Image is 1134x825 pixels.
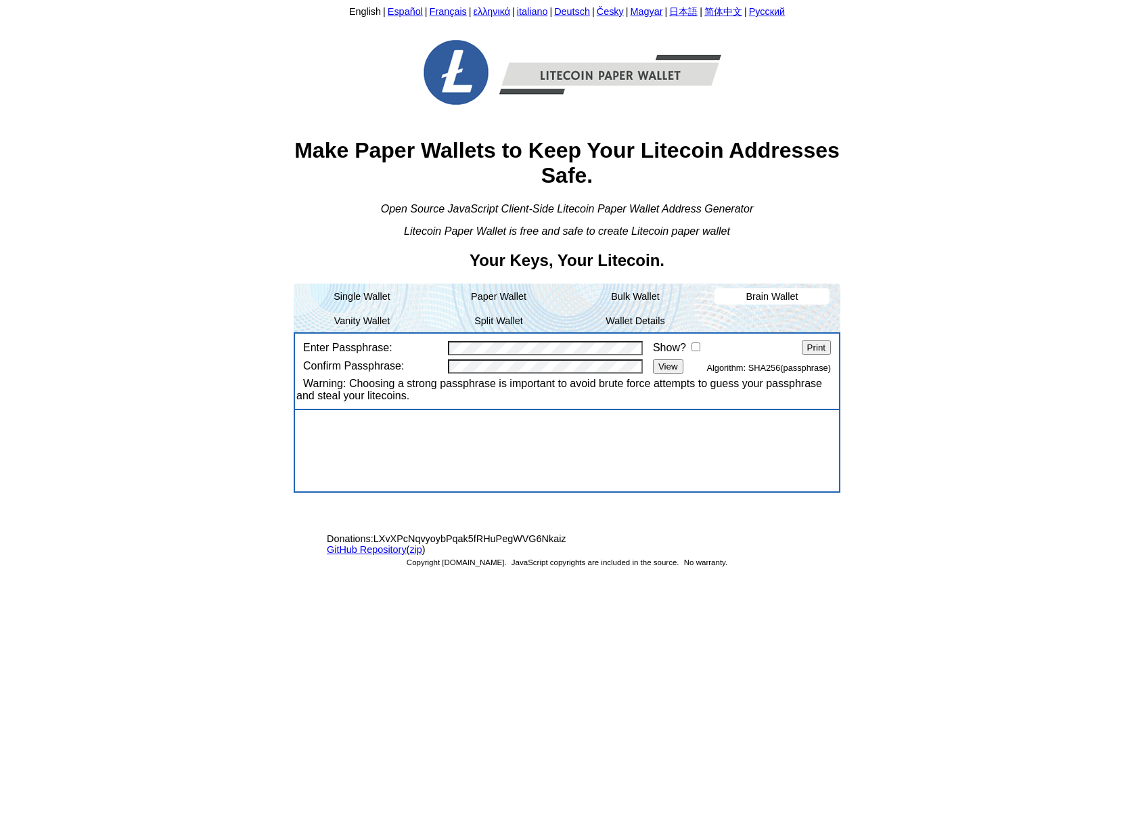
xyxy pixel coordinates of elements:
[802,340,831,355] input: Print
[430,6,467,17] a: Français
[749,6,785,17] a: Русский
[653,342,686,353] label: Show?
[430,284,567,309] li: Paper Wallet
[567,284,704,309] li: Bulk Wallet
[405,552,508,573] span: Copyright [DOMAIN_NAME].
[294,5,840,22] div: | | | | | | | | | |
[296,378,822,401] span: Warning: Choosing a strong passphrase is important to avoid brute force attempts to guess your pa...
[294,284,430,309] li: Single Wallet
[630,6,662,17] a: Magyar
[683,552,729,573] span: No warranty.
[704,6,742,17] a: 简体中文
[517,6,548,17] a: italiano
[294,309,430,333] li: Vanity Wallet
[327,544,407,555] a: GitHub Repository
[409,544,422,555] a: zip
[313,533,631,544] span: LXvXPcNqvyoybPqak5fRHuPegWVG6Nkaiz
[597,6,624,17] a: Česky
[554,6,590,17] a: Deutsch
[669,6,698,17] a: 日本語
[388,6,423,17] a: Español
[430,309,567,333] li: Split Wallet
[510,552,681,573] span: JavaScript copyrights are included in the source.
[303,342,392,353] label: Enter Passphrase:
[294,203,840,215] div: Open Source JavaScript Client-Side Litecoin Paper Wallet Address Generator
[294,251,840,270] h2: Your Keys, Your Litecoin.
[294,138,840,188] h1: Make Paper Wallets to Keep Your Litecoin Addresses Safe.
[474,6,511,17] a: ελληνικά
[303,360,404,372] label: Confirm Passphrase:
[384,24,750,121] img: Free-Litecoin-Paper-Wallet
[349,6,381,17] a: English
[700,359,838,376] span: Algorithm: SHA256(passphrase)
[313,544,631,555] span: ( )
[653,359,683,374] input: View
[715,288,830,305] li: Brain Wallet
[567,309,704,333] li: Wallet Details
[294,225,840,238] div: Litecoin Paper Wallet is free and safe to create Litecoin paper wallet
[327,533,373,544] span: Donations:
